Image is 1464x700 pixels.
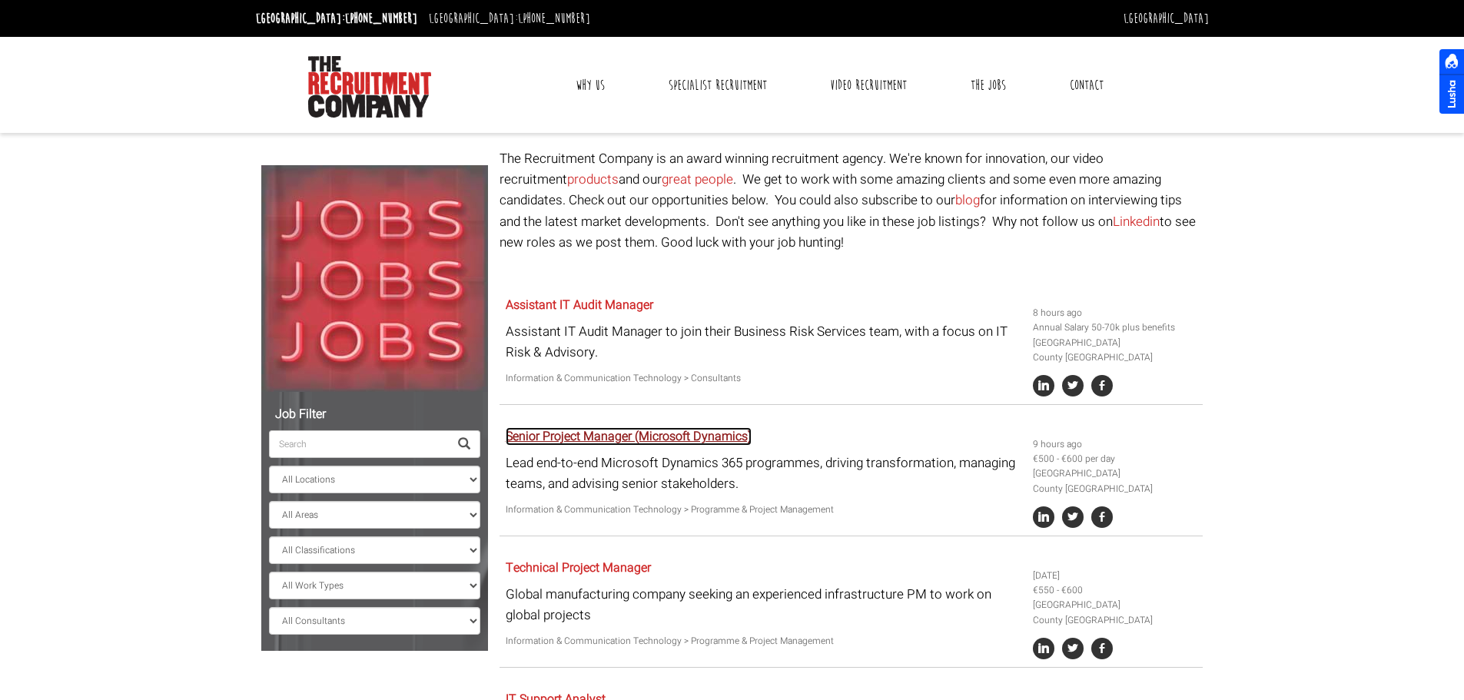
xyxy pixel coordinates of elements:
[506,559,651,577] a: Technical Project Manager
[269,408,480,422] h5: Job Filter
[657,66,778,105] a: Specialist Recruitment
[1033,437,1197,452] li: 9 hours ago
[1033,583,1197,598] li: €550 - €600
[1113,212,1160,231] a: Linkedin
[1033,569,1197,583] li: [DATE]
[1124,10,1209,27] a: [GEOGRAPHIC_DATA]
[425,6,594,31] li: [GEOGRAPHIC_DATA]:
[506,453,1021,494] p: Lead end-to-end Microsoft Dynamics 365 programmes, driving transformation, managing teams, and ad...
[1033,306,1197,320] li: 8 hours ago
[269,430,449,458] input: Search
[500,148,1203,253] p: The Recruitment Company is an award winning recruitment agency. We're known for innovation, our v...
[959,66,1017,105] a: The Jobs
[261,165,488,392] img: Jobs, Jobs, Jobs
[506,634,1021,649] p: Information & Communication Technology > Programme & Project Management
[518,10,590,27] a: [PHONE_NUMBER]
[506,503,1021,517] p: Information & Communication Technology > Programme & Project Management
[564,66,616,105] a: Why Us
[1058,66,1115,105] a: Contact
[506,584,1021,625] p: Global manufacturing company seeking an experienced infrastructure PM to work on global projects
[567,170,619,189] a: products
[308,56,431,118] img: The Recruitment Company
[818,66,918,105] a: Video Recruitment
[1033,320,1197,335] li: Annual Salary 50-70k plus benefits
[1033,598,1197,627] li: [GEOGRAPHIC_DATA] County [GEOGRAPHIC_DATA]
[1033,336,1197,365] li: [GEOGRAPHIC_DATA] County [GEOGRAPHIC_DATA]
[1033,466,1197,496] li: [GEOGRAPHIC_DATA] County [GEOGRAPHIC_DATA]
[955,191,980,210] a: blog
[1033,452,1197,466] li: €500 - €600 per day
[662,170,733,189] a: great people
[506,296,653,314] a: Assistant IT Audit Manager
[506,321,1021,363] p: Assistant IT Audit Manager to join their Business Risk Services team, with a focus on IT Risk & A...
[252,6,421,31] li: [GEOGRAPHIC_DATA]:
[345,10,417,27] a: [PHONE_NUMBER]
[506,427,752,446] a: Senior Project Manager (Microsoft Dynamics)
[506,371,1021,386] p: Information & Communication Technology > Consultants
